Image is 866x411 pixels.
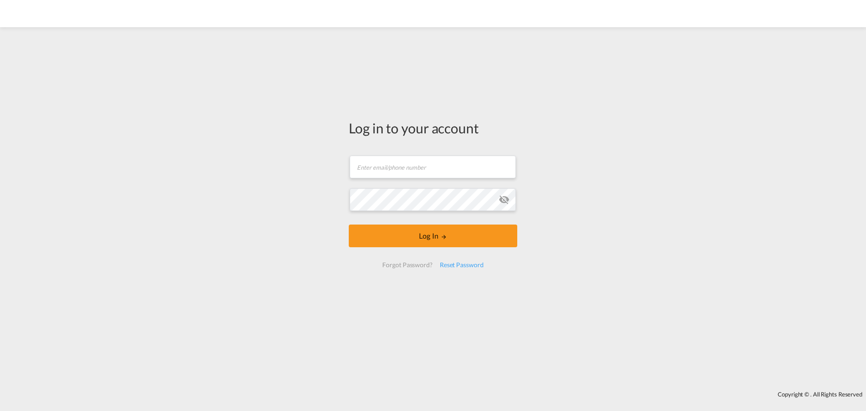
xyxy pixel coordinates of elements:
[350,156,516,178] input: Enter email/phone number
[379,257,436,273] div: Forgot Password?
[349,118,517,137] div: Log in to your account
[436,257,487,273] div: Reset Password
[349,225,517,247] button: LOGIN
[499,194,510,205] md-icon: icon-eye-off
